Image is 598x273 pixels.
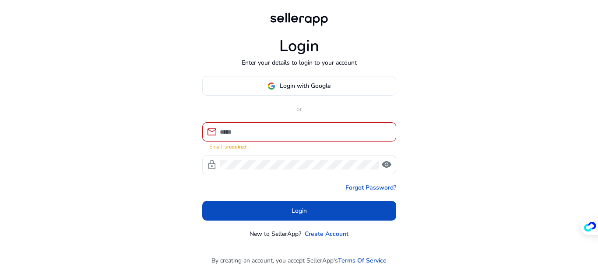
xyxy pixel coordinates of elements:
button: Login with Google [202,76,396,96]
a: Create Account [305,229,348,238]
span: lock [207,159,217,170]
mat-error: Email is [209,142,389,151]
span: Login [292,206,307,215]
span: Login with Google [280,81,331,90]
span: visibility [381,159,392,170]
strong: required [227,143,246,150]
span: mail [207,127,217,137]
img: google-logo.svg [267,82,275,90]
a: Terms Of Service [338,256,387,265]
p: or [202,104,396,114]
p: Enter your details to login to your account [242,58,357,67]
p: New to SellerApp? [250,229,301,238]
a: Forgot Password? [345,183,396,192]
h1: Login [279,37,319,55]
button: Login [202,201,396,221]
